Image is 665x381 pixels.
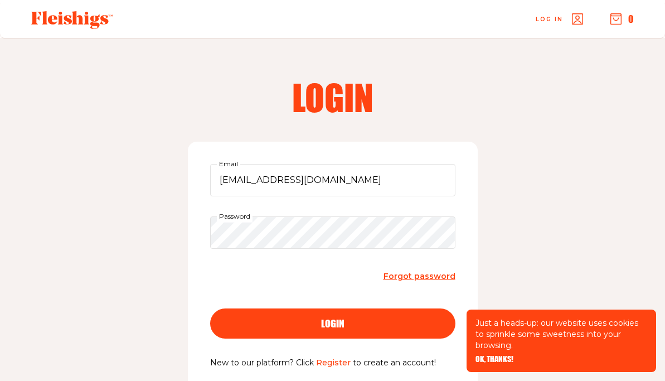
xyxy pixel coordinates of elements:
input: Password [210,216,455,249]
button: login [210,308,455,339]
label: Password [217,210,253,223]
a: Forgot password [384,269,455,284]
button: OK, THANKS! [475,355,513,363]
span: Forgot password [384,271,455,281]
span: login [321,319,344,329]
a: Register [316,358,351,368]
label: Email [217,158,240,170]
a: Log in [536,13,583,25]
p: New to our platform? Click to create an account! [210,356,455,370]
input: Email [210,164,455,196]
p: Just a heads-up: our website uses cookies to sprinkle some sweetness into your browsing. [475,317,647,351]
button: 0 [610,13,634,25]
h2: Login [190,79,475,115]
span: Log in [536,15,563,23]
